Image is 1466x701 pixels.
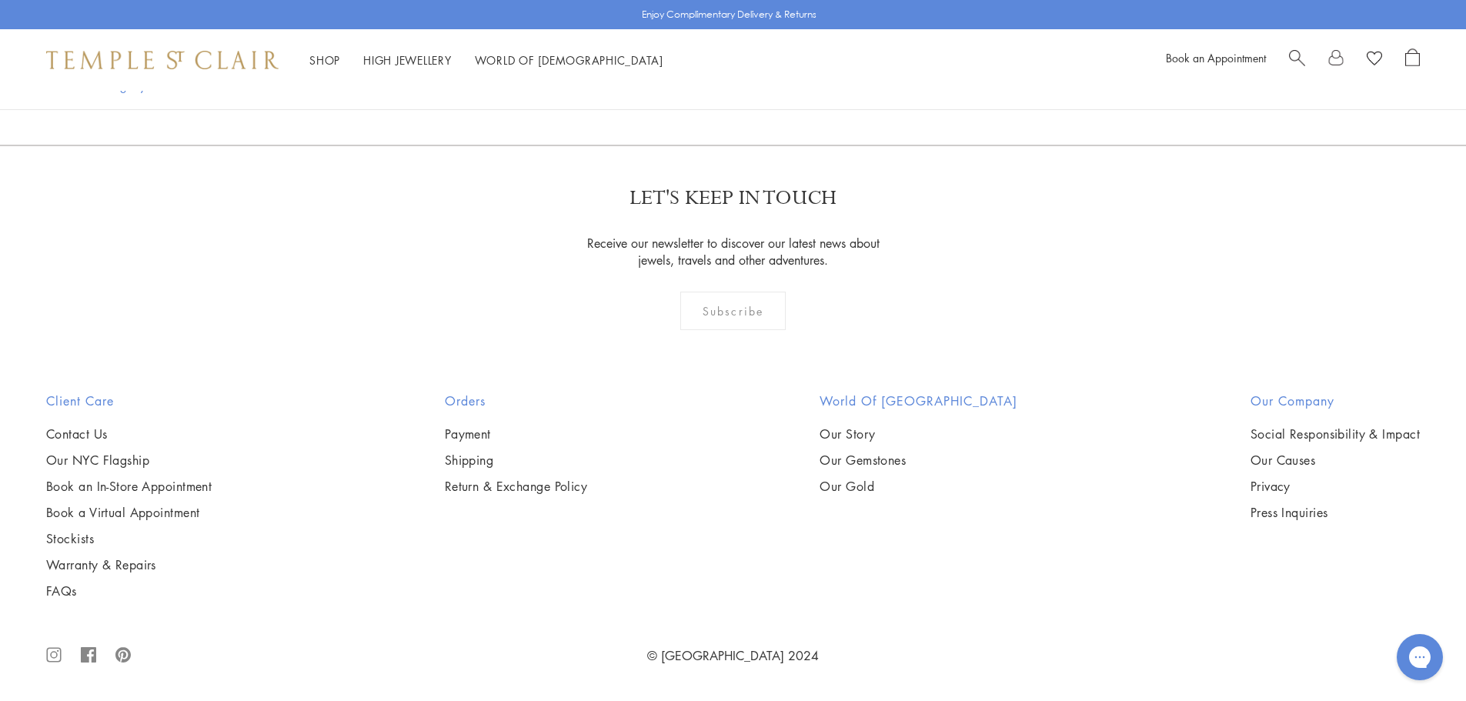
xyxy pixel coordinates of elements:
[577,235,889,269] p: Receive our newsletter to discover our latest news about jewels, travels and other adventures.
[445,426,588,442] a: Payment
[1389,629,1451,686] iframe: Gorgias live chat messenger
[475,52,663,68] a: World of [DEMOGRAPHIC_DATA]World of [DEMOGRAPHIC_DATA]
[46,478,212,495] a: Book an In-Store Appointment
[1251,392,1420,410] h2: Our Company
[1405,48,1420,72] a: Open Shopping Bag
[642,7,816,22] p: Enjoy Complimentary Delivery & Returns
[680,292,786,330] div: Subscribe
[46,504,212,521] a: Book a Virtual Appointment
[46,392,212,410] h2: Client Care
[1166,50,1266,65] a: Book an Appointment
[445,452,588,469] a: Shipping
[820,392,1017,410] h2: World of [GEOGRAPHIC_DATA]
[1251,504,1420,521] a: Press Inquiries
[629,185,837,212] p: LET'S KEEP IN TOUCH
[820,478,1017,495] a: Our Gold
[46,51,279,69] img: Temple St. Clair
[820,426,1017,442] a: Our Story
[1251,478,1420,495] a: Privacy
[445,478,588,495] a: Return & Exchange Policy
[647,647,819,664] a: © [GEOGRAPHIC_DATA] 2024
[309,51,663,70] nav: Main navigation
[1289,48,1305,72] a: Search
[1367,48,1382,72] a: View Wishlist
[309,52,340,68] a: ShopShop
[46,530,212,547] a: Stockists
[46,556,212,573] a: Warranty & Repairs
[1251,452,1420,469] a: Our Causes
[1251,426,1420,442] a: Social Responsibility & Impact
[445,392,588,410] h2: Orders
[46,582,212,599] a: FAQs
[46,426,212,442] a: Contact Us
[820,452,1017,469] a: Our Gemstones
[46,452,212,469] a: Our NYC Flagship
[363,52,452,68] a: High JewelleryHigh Jewellery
